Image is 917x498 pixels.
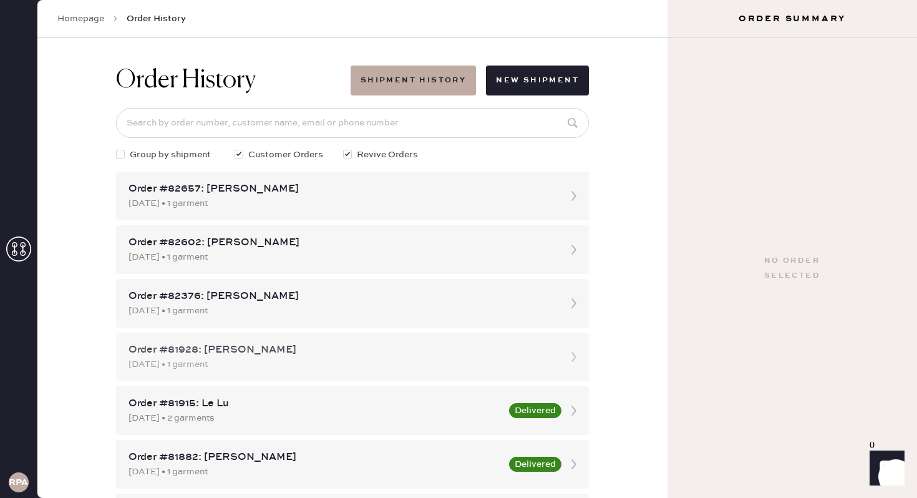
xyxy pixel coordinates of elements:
[9,478,28,487] h3: RPA
[129,396,502,411] div: Order #81915: Le Lu
[129,411,502,425] div: [DATE] • 2 garments
[351,66,476,95] button: Shipment History
[129,250,554,264] div: [DATE] • 1 garment
[858,442,911,496] iframe: Front Chat
[129,304,554,318] div: [DATE] • 1 garment
[509,403,561,418] button: Delivered
[129,450,502,465] div: Order #81882: [PERSON_NAME]
[129,358,554,371] div: [DATE] • 1 garment
[116,108,589,138] input: Search by order number, customer name, email or phone number
[129,235,554,250] div: Order #82602: [PERSON_NAME]
[57,12,104,25] a: Homepage
[357,148,418,162] span: Revive Orders
[130,148,211,162] span: Group by shipment
[509,457,561,472] button: Delivered
[129,182,554,197] div: Order #82657: [PERSON_NAME]
[116,66,256,95] h1: Order History
[127,12,186,25] span: Order History
[764,253,820,283] div: No order selected
[129,289,554,304] div: Order #82376: [PERSON_NAME]
[129,197,554,210] div: [DATE] • 1 garment
[667,12,917,25] h3: Order Summary
[486,66,589,95] button: New Shipment
[129,465,502,479] div: [DATE] • 1 garment
[129,343,554,358] div: Order #81928: [PERSON_NAME]
[248,148,323,162] span: Customer Orders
